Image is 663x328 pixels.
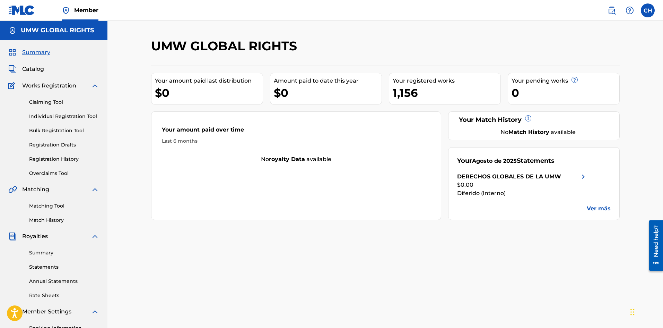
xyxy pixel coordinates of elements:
span: Works Registration [22,82,76,90]
a: Public Search [605,3,619,17]
img: search [608,6,616,15]
img: Matching [8,185,17,194]
span: Summary [22,48,50,57]
img: expand [91,185,99,194]
iframe: Resource Center [644,218,663,274]
div: $0 [274,85,382,101]
img: help [626,6,634,15]
a: DERECHOS GLOBALES DE LA UMWicono de chevron derecho$0.00Diferido (Interno) [457,173,587,197]
img: expand [91,82,99,90]
div: Help [623,3,637,17]
h5: UMW GLOBAL RIGHTS [21,26,94,34]
span: ? [525,116,531,121]
div: No available [151,155,441,163]
a: Overclaims Tool [29,170,99,177]
div: Amount paid to date this year [274,77,382,85]
img: Catalog [8,65,17,73]
strong: Match History [508,129,549,135]
img: Royalties [8,232,17,241]
div: Your Match History [457,115,611,125]
span: ? [572,77,577,83]
font: $0.00 [457,182,473,188]
div: Last 6 months [162,137,431,145]
span: Catalog [22,65,44,73]
div: Your amount paid over time [162,126,431,137]
div: User Menu [641,3,655,17]
h2: UMW GLOBAL RIGHTS [151,38,300,54]
a: Match History [29,217,99,224]
span: Member Settings [22,308,71,316]
div: 0 [512,85,619,101]
a: Statements [29,263,99,271]
img: MLC Logo [8,5,35,15]
font: DERECHOS GLOBALES DE LA UMW [457,173,561,180]
div: Your Statements [457,156,555,166]
a: Registration Drafts [29,141,99,149]
div: Arrastrar [630,302,635,322]
div: Your amount paid last distribution [155,77,263,85]
img: expand [91,232,99,241]
iframe: Widget de chat [628,295,663,328]
a: Annual Statements [29,278,99,285]
a: Rate Sheets [29,292,99,299]
a: Bulk Registration Tool [29,127,99,134]
a: Matching Tool [29,202,99,210]
div: No available [466,128,611,136]
a: Claiming Tool [29,99,99,106]
strong: royalty data [269,156,305,162]
a: CatalogCatalog [8,65,44,73]
span: Royalties [22,232,48,241]
img: Top Rightsholder [62,6,70,15]
span: Matching [22,185,49,194]
font: Ver más [587,205,611,212]
a: Registration History [29,155,99,163]
div: Your pending works [512,77,619,85]
font: Diferido (Interno) [457,190,506,196]
img: expand [91,308,99,316]
img: icono de chevron derecho [579,173,587,181]
a: Ver más [587,204,611,213]
div: $0 [155,85,263,101]
div: Your registered works [393,77,500,85]
div: 1,156 [393,85,500,101]
a: Individual Registration Tool [29,113,99,120]
img: Member Settings [8,308,17,316]
span: Member [74,6,98,14]
a: Summary [29,249,99,256]
a: SummarySummary [8,48,50,57]
font: Agosto de 2025 [472,158,517,164]
img: Works Registration [8,82,17,90]
img: Summary [8,48,17,57]
img: Accounts [8,26,17,35]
